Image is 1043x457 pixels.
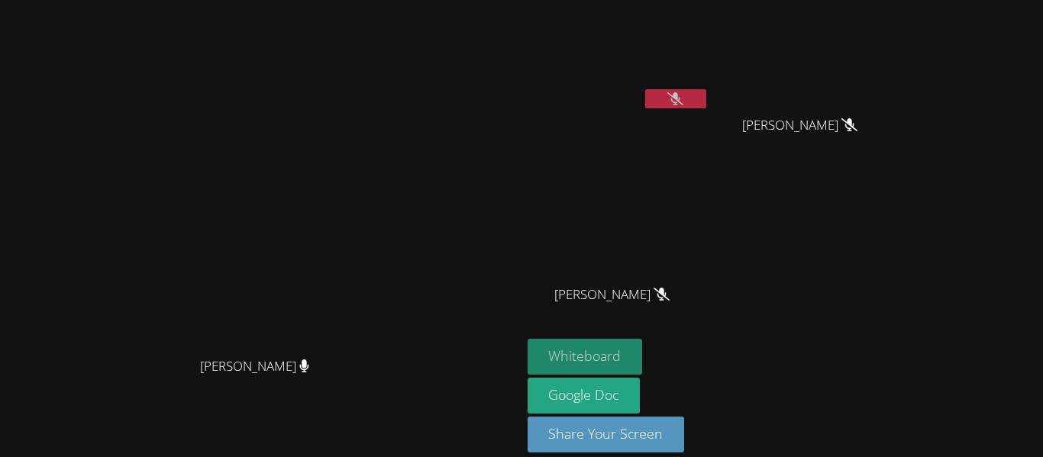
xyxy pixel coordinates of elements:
span: [PERSON_NAME] [742,114,857,137]
span: [PERSON_NAME] [554,284,670,306]
button: Share Your Screen [528,417,685,452]
span: [PERSON_NAME] [200,356,309,378]
a: Google Doc [528,378,641,414]
button: Whiteboard [528,339,643,375]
